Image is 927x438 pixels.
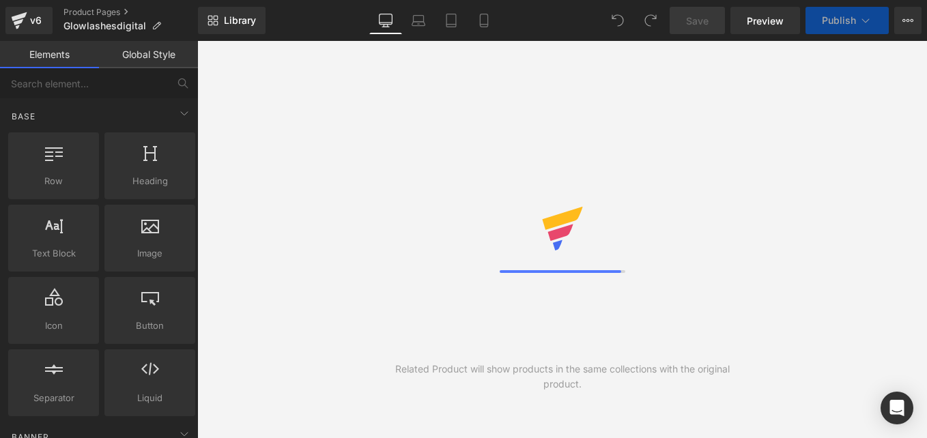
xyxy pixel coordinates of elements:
[198,7,266,34] a: New Library
[5,7,53,34] a: v6
[822,15,856,26] span: Publish
[63,7,198,18] a: Product Pages
[63,20,146,31] span: Glowlashesdigital
[12,174,95,188] span: Row
[99,41,198,68] a: Global Style
[604,7,631,34] button: Undo
[805,7,889,34] button: Publish
[686,14,709,28] span: Save
[224,14,256,27] span: Library
[894,7,922,34] button: More
[881,392,913,424] div: Open Intercom Messenger
[10,110,37,123] span: Base
[109,246,191,261] span: Image
[109,319,191,333] span: Button
[109,174,191,188] span: Heading
[12,319,95,333] span: Icon
[109,391,191,405] span: Liquid
[12,246,95,261] span: Text Block
[369,7,402,34] a: Desktop
[380,362,745,392] div: Related Product will show products in the same collections with the original product.
[435,7,468,34] a: Tablet
[402,7,435,34] a: Laptop
[468,7,500,34] a: Mobile
[730,7,800,34] a: Preview
[747,14,784,28] span: Preview
[12,391,95,405] span: Separator
[637,7,664,34] button: Redo
[27,12,44,29] div: v6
